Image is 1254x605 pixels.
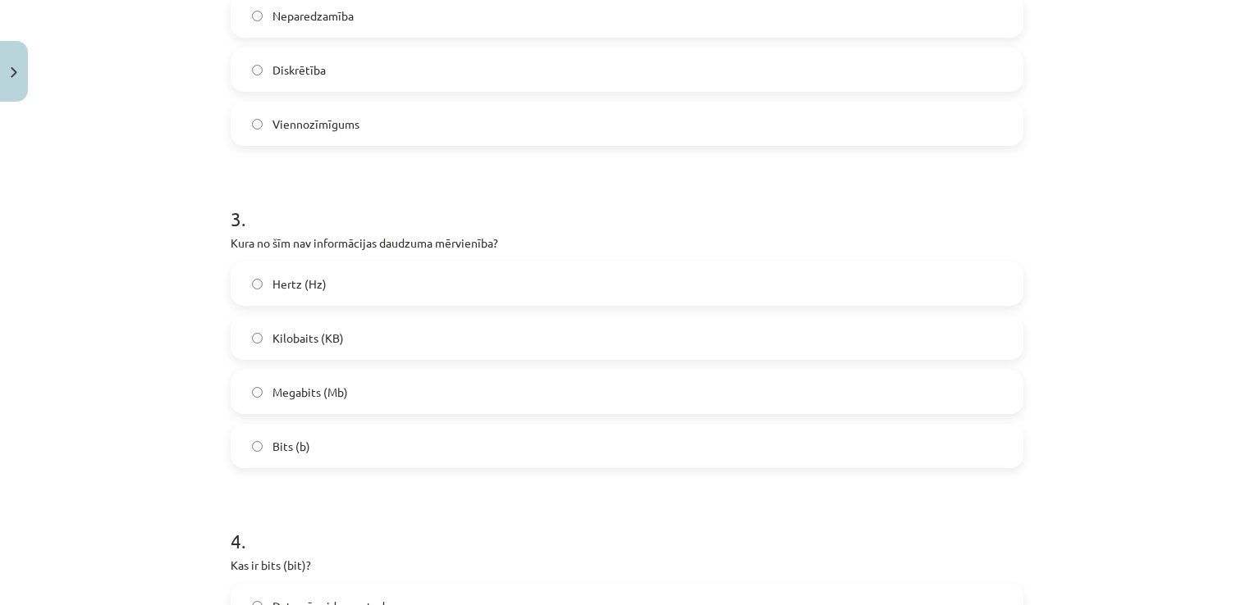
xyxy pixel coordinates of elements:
span: Neparedzamība [272,7,354,25]
span: Megabits (Mb) [272,384,348,401]
input: Megabits (Mb) [252,387,263,398]
span: Viennozīmīgums [272,116,359,133]
p: Kas ir bits (bit)? [231,557,1023,574]
h1: 3 . [231,179,1023,230]
input: Diskrētība [252,65,263,75]
span: Hertz (Hz) [272,275,327,293]
input: Neparedzamība [252,11,263,21]
input: Viennozīmīgums [252,119,263,130]
input: Bits (b) [252,441,263,452]
h1: 4 . [231,501,1023,552]
input: Kilobaits (KB) [252,333,263,343]
span: Kilobaits (KB) [272,330,344,347]
span: Diskrētība [272,61,326,79]
span: Bits (b) [272,438,310,455]
img: icon-close-lesson-0947bae3869378f0d4975bcd49f059093ad1ed9edebbc8119c70593378902aed.svg [11,67,17,78]
input: Hertz (Hz) [252,279,263,289]
p: Kura no šīm nav informācijas daudzuma mērvienība? [231,234,1023,252]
